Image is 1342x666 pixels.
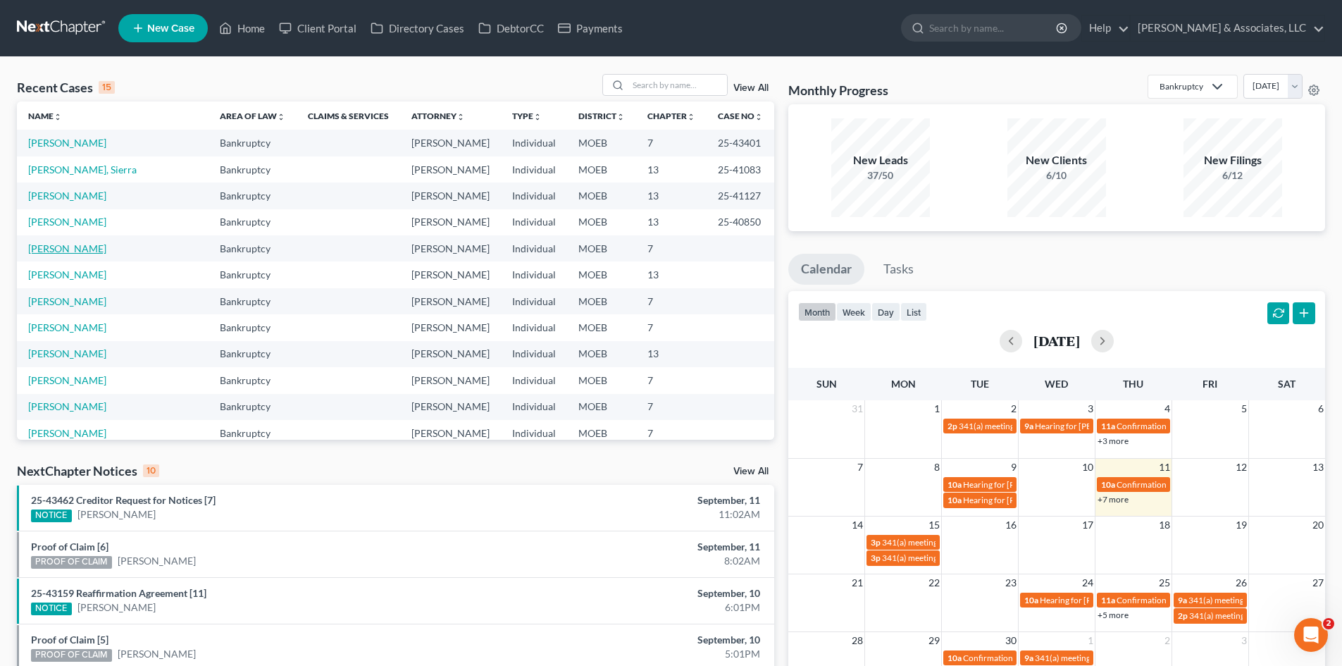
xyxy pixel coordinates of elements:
[31,649,112,662] div: PROOF OF CLAIM
[28,269,106,280] a: [PERSON_NAME]
[1157,459,1172,476] span: 11
[1045,378,1068,390] span: Wed
[501,183,567,209] td: Individual
[733,83,769,93] a: View All
[927,574,941,591] span: 22
[567,420,636,446] td: MOEB
[1188,595,1324,605] span: 341(a) meeting for [PERSON_NAME]
[209,394,297,420] td: Bankruptcy
[400,235,501,261] td: [PERSON_NAME]
[526,600,760,615] div: 6:01PM
[209,367,297,393] td: Bankruptcy
[788,82,888,99] h3: Monthly Progress
[567,209,636,235] td: MOEB
[400,420,501,446] td: [PERSON_NAME]
[1240,632,1248,649] span: 3
[1203,378,1217,390] span: Fri
[1040,595,1150,605] span: Hearing for [PERSON_NAME]
[1189,610,1325,621] span: 341(a) meeting for [PERSON_NAME]
[1081,517,1095,534] span: 17
[501,394,567,420] td: Individual
[1294,618,1328,652] iframe: Intercom live chat
[297,101,400,130] th: Claims & Services
[31,634,108,646] a: Proof of Claim [5]
[31,494,216,506] a: 25-43462 Creditor Request for Notices [7]
[1323,618,1334,629] span: 2
[927,517,941,534] span: 15
[1033,333,1080,348] h2: [DATE]
[364,16,471,41] a: Directory Cases
[212,16,272,41] a: Home
[1117,479,1276,490] span: Confirmation hearing for [PERSON_NAME]
[1117,595,1276,605] span: Confirmation hearing for [PERSON_NAME]
[948,479,962,490] span: 10a
[31,603,72,615] div: NOTICE
[526,554,760,568] div: 8:02AM
[1101,421,1115,431] span: 11a
[578,111,625,121] a: Districtunfold_more
[400,183,501,209] td: [PERSON_NAME]
[77,507,156,522] a: [PERSON_NAME]
[1024,653,1033,663] span: 9a
[28,137,106,149] a: [PERSON_NAME]
[1024,595,1038,605] span: 10a
[1183,152,1282,168] div: New Filings
[707,209,774,235] td: 25-40850
[209,341,297,367] td: Bankruptcy
[636,420,707,446] td: 7
[882,537,1018,548] span: 341(a) meeting for [PERSON_NAME]
[788,254,864,285] a: Calendar
[28,242,106,254] a: [PERSON_NAME]
[567,261,636,288] td: MOEB
[209,288,297,314] td: Bankruptcy
[1240,400,1248,417] span: 5
[209,261,297,288] td: Bankruptcy
[850,632,864,649] span: 28
[850,574,864,591] span: 21
[400,209,501,235] td: [PERSON_NAME]
[512,111,542,121] a: Typeunfold_more
[963,495,1073,505] span: Hearing for [PERSON_NAME]
[17,79,115,96] div: Recent Cases
[209,235,297,261] td: Bankruptcy
[526,633,760,647] div: September, 10
[31,541,108,553] a: Proof of Claim [6]
[1234,574,1248,591] span: 26
[831,152,930,168] div: New Leads
[636,156,707,183] td: 13
[209,209,297,235] td: Bankruptcy
[28,295,106,307] a: [PERSON_NAME]
[850,517,864,534] span: 14
[28,374,106,386] a: [PERSON_NAME]
[831,168,930,183] div: 37/50
[400,288,501,314] td: [PERSON_NAME]
[733,467,769,476] a: View All
[636,130,707,156] td: 7
[526,507,760,522] div: 11:02AM
[636,183,707,209] td: 13
[31,556,112,569] div: PROOF OF CLAIM
[1081,459,1095,476] span: 10
[28,347,106,359] a: [PERSON_NAME]
[636,209,707,235] td: 13
[1183,168,1282,183] div: 6/12
[526,647,760,661] div: 5:01PM
[707,183,774,209] td: 25-41127
[209,314,297,340] td: Bankruptcy
[1131,16,1324,41] a: [PERSON_NAME] & Associates, LLC
[209,420,297,446] td: Bankruptcy
[143,464,159,477] div: 10
[754,113,763,121] i: unfold_more
[636,314,707,340] td: 7
[567,367,636,393] td: MOEB
[501,209,567,235] td: Individual
[1086,632,1095,649] span: 1
[1163,400,1172,417] span: 4
[28,321,106,333] a: [PERSON_NAME]
[636,261,707,288] td: 13
[1123,378,1143,390] span: Thu
[501,288,567,314] td: Individual
[1178,595,1187,605] span: 9a
[400,156,501,183] td: [PERSON_NAME]
[1086,400,1095,417] span: 3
